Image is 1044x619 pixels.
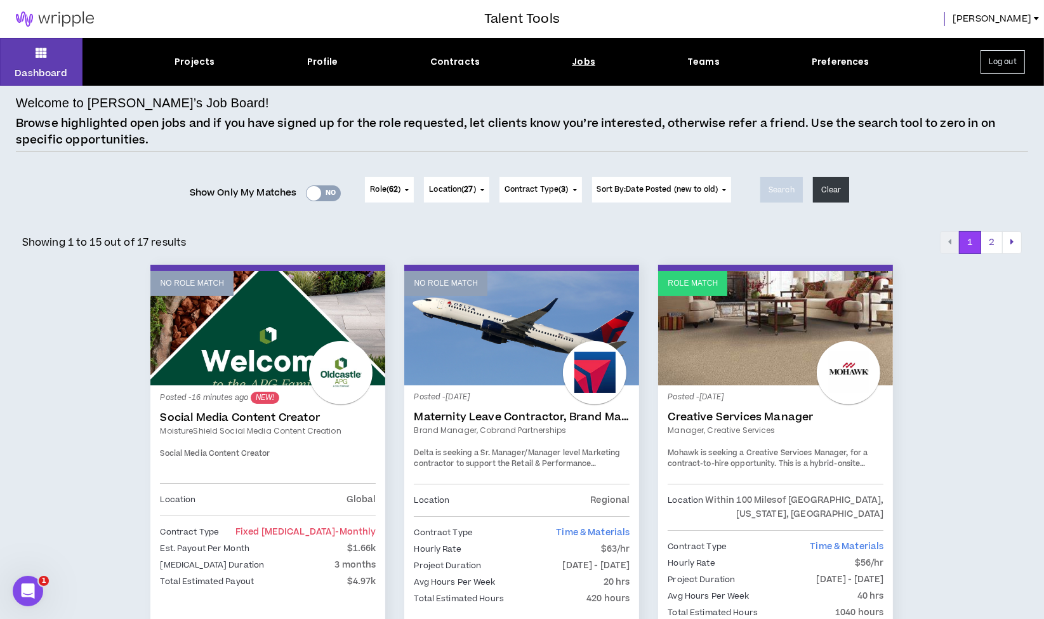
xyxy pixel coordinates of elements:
span: Contract Type ( ) [505,184,569,196]
div: Projects [175,55,215,69]
a: No Role Match [150,271,385,385]
p: Est. Payout Per Month [160,542,249,556]
p: Posted - [DATE] [414,392,630,403]
button: 2 [981,231,1003,254]
p: Hourly Rate [668,556,715,570]
p: $56/hr [855,556,884,570]
div: Preferences [812,55,869,69]
button: Role(62) [365,177,414,203]
a: Manager, Creative Services [668,425,883,436]
a: Creative Services Manager [668,411,883,423]
p: Dashboard [15,67,67,80]
nav: pagination [940,231,1022,254]
span: Delta is seeking a Sr. Manager/Manager level Marketing contractor to support the Retail & Perform... [414,448,621,492]
p: Contract Type [668,540,727,554]
p: $1.66k [347,542,376,556]
button: Clear [813,177,850,203]
p: No Role Match [160,277,224,290]
span: Social Media Content Creator [160,448,270,459]
div: Teams [687,55,720,69]
a: No Role Match [404,271,639,385]
p: Project Duration [414,559,481,573]
h4: Welcome to [PERSON_NAME]’s Job Board! [16,93,269,112]
p: 20 hrs [604,575,630,589]
button: Location(27) [424,177,489,203]
p: Hourly Rate [414,542,461,556]
p: Contract Type [414,526,473,540]
p: 40 hrs [857,589,884,603]
span: Time & Materials [810,540,883,553]
p: [DATE] - [DATE] [563,559,630,573]
p: Location [414,493,449,507]
div: Profile [307,55,338,69]
span: 62 [389,184,398,195]
span: Mohawk is seeking a Creative Services Manager, for a contract-to-hire opportunity. This is a hybr... [668,448,870,492]
iframe: Intercom live chat [13,576,43,606]
a: Maternity Leave Contractor, Brand Marketing Manager (Cobrand Partnerships) [414,411,630,423]
button: 1 [959,231,981,254]
p: Total Estimated Payout [160,575,254,589]
span: Show Only My Matches [190,183,297,203]
button: Sort By:Date Posted (new to old) [592,177,732,203]
p: Posted - [DATE] [668,392,883,403]
p: Posted - 16 minutes ago [160,392,376,404]
p: 420 hours [586,592,630,606]
a: Role Match [658,271,893,385]
span: 3 [561,184,565,195]
p: Location [668,493,703,521]
button: Search [760,177,803,203]
span: 1 [39,576,49,586]
h3: Talent Tools [484,10,560,29]
a: MoistureShield Social Media Content Creation [160,425,376,437]
p: Global [347,493,376,507]
p: No Role Match [414,277,478,290]
p: 3 months [334,558,376,572]
span: Sort By: Date Posted (new to old) [597,184,718,195]
p: Total Estimated Hours [414,592,504,606]
span: 27 [464,184,473,195]
span: Location ( ) [429,184,475,196]
span: [PERSON_NAME] [953,12,1031,26]
p: Project Duration [668,573,735,587]
button: Contract Type(3) [499,177,582,203]
p: $63/hr [601,542,630,556]
span: Time & Materials [556,526,630,539]
button: Log out [981,50,1025,74]
p: Location [160,493,195,507]
a: Social Media Content Creator [160,411,376,424]
span: - monthly [335,526,376,538]
p: Regional [590,493,630,507]
p: Within 100 Miles of [GEOGRAPHIC_DATA], [US_STATE], [GEOGRAPHIC_DATA] [703,493,883,521]
span: Fixed [MEDICAL_DATA] [235,526,376,538]
p: $4.97k [347,575,376,589]
p: Avg Hours Per Week [414,575,495,589]
p: Contract Type [160,525,219,539]
p: [MEDICAL_DATA] Duration [160,558,264,572]
p: [DATE] - [DATE] [817,573,884,587]
div: Contracts [430,55,480,69]
sup: NEW! [251,392,279,404]
span: Role ( ) [370,184,400,196]
p: Showing 1 to 15 out of 17 results [22,235,187,250]
p: Role Match [668,277,718,290]
p: Avg Hours Per Week [668,589,749,603]
p: Browse highlighted open jobs and if you have signed up for the role requested, let clients know y... [16,116,1029,148]
a: Brand Manager, Cobrand Partnerships [414,425,630,436]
